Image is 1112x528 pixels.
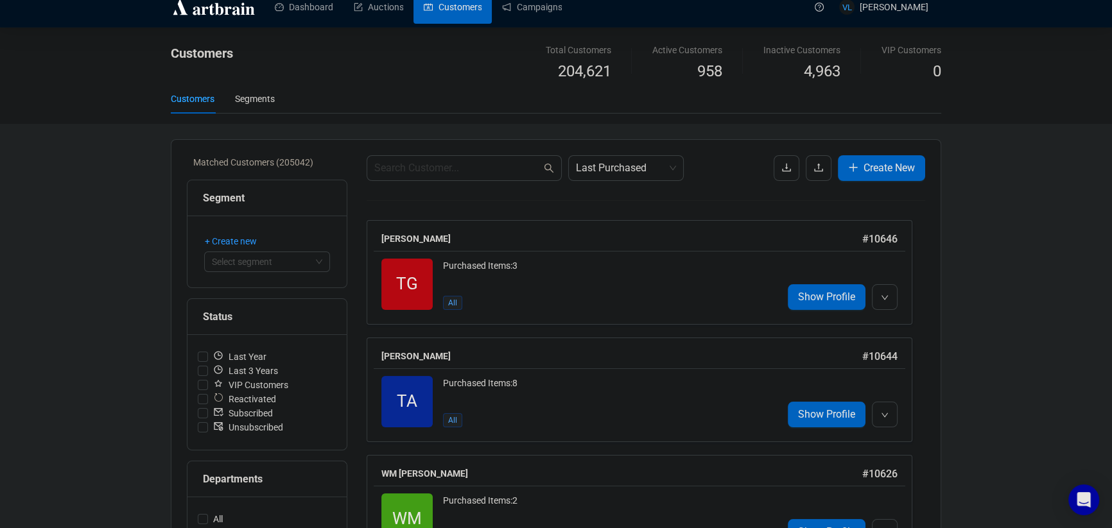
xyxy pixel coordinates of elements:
div: [PERSON_NAME] [381,232,862,246]
div: Active Customers [652,43,722,57]
span: down [881,294,889,302]
div: Matched Customers (205042) [193,155,347,169]
span: Unsubscribed [208,420,288,434]
div: Purchased Items: 8 [443,376,772,402]
button: + Create new [204,231,267,251]
span: down [881,411,889,419]
span: question-circle [815,3,824,12]
div: Segments [235,92,275,106]
span: TA [397,388,417,414]
div: Purchased Items: 3 [443,259,772,284]
div: Inactive Customers [763,43,840,57]
div: Purchased Items: 2 [443,493,772,519]
span: download [781,162,792,173]
span: 204,621 [558,60,611,84]
div: WM [PERSON_NAME] [381,466,862,481]
span: upload [813,162,824,173]
span: [PERSON_NAME] [860,2,928,12]
span: VIP Customers [208,378,293,392]
span: Subscribed [208,406,278,420]
span: Last 3 Years [208,364,283,378]
button: Create New [838,155,925,181]
span: Show Profile [798,406,855,422]
span: Last Purchased [576,156,676,180]
span: plus [848,162,858,173]
span: Last Year [208,350,272,364]
span: Create New [864,160,915,176]
span: All [443,413,462,427]
span: 0 [933,62,941,80]
div: Open Intercom Messenger [1068,484,1099,515]
span: # 10626 [862,468,898,480]
div: Segment [203,190,331,206]
span: All [443,296,462,310]
span: + Create new [205,234,257,248]
span: 958 [697,62,722,80]
span: search [544,163,554,173]
div: [PERSON_NAME] [381,349,862,363]
input: Search Customer... [374,160,541,176]
div: Status [203,309,331,325]
a: [PERSON_NAME]#10644TAPurchased Items:8AllShow Profile [367,337,925,442]
div: VIP Customers [882,43,941,57]
a: Show Profile [788,284,865,310]
span: 4,963 [804,60,840,84]
div: Total Customers [546,43,611,57]
div: Departments [203,471,331,487]
span: Customers [171,46,233,61]
span: # 10646 [862,233,898,245]
span: All [208,512,228,526]
span: Reactivated [208,392,281,406]
span: # 10644 [862,350,898,362]
a: Show Profile [788,402,865,427]
span: TG [396,271,418,297]
div: Customers [171,92,214,106]
span: Show Profile [798,289,855,305]
a: [PERSON_NAME]#10646TGPurchased Items:3AllShow Profile [367,220,925,325]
